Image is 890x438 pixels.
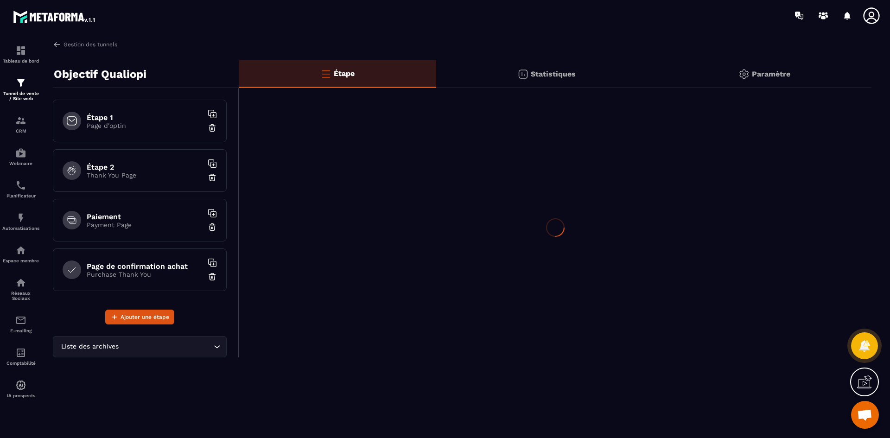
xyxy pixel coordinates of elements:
p: Planificateur [2,193,39,198]
p: Tunnel de vente / Site web [2,91,39,101]
img: formation [15,45,26,56]
button: Ajouter une étape [105,310,174,324]
a: automationsautomationsWebinaire [2,140,39,173]
p: Espace membre [2,258,39,263]
p: Purchase Thank You [87,271,203,278]
p: CRM [2,128,39,133]
img: automations [15,212,26,223]
p: Objectif Qualiopi [54,65,146,83]
h6: Étape 1 [87,113,203,122]
span: Liste des archives [59,342,121,352]
img: bars-o.4a397970.svg [320,68,331,79]
p: Étape [334,69,355,78]
a: social-networksocial-networkRéseaux Sociaux [2,270,39,308]
p: Payment Page [87,221,203,229]
h6: Paiement [87,212,203,221]
img: arrow [53,40,61,49]
img: accountant [15,347,26,358]
p: Réseaux Sociaux [2,291,39,301]
img: trash [208,272,217,281]
p: Statistiques [531,70,576,78]
img: automations [15,380,26,391]
p: Comptabilité [2,361,39,366]
a: formationformationCRM [2,108,39,140]
img: scheduler [15,180,26,191]
a: accountantaccountantComptabilité [2,340,39,373]
img: trash [208,123,217,133]
p: Thank You Page [87,171,203,179]
span: Ajouter une étape [121,312,169,322]
p: Paramètre [752,70,790,78]
p: Page d'optin [87,122,203,129]
h6: Étape 2 [87,163,203,171]
img: automations [15,147,26,159]
img: trash [208,173,217,182]
img: email [15,315,26,326]
p: Webinaire [2,161,39,166]
img: trash [208,222,217,232]
a: emailemailE-mailing [2,308,39,340]
img: stats.20deebd0.svg [517,69,528,80]
img: automations [15,245,26,256]
a: formationformationTableau de bord [2,38,39,70]
div: Search for option [53,336,227,357]
img: social-network [15,277,26,288]
p: E-mailing [2,328,39,333]
a: formationformationTunnel de vente / Site web [2,70,39,108]
img: formation [15,77,26,89]
a: automationsautomationsEspace membre [2,238,39,270]
input: Search for option [121,342,211,352]
p: Tableau de bord [2,58,39,63]
a: Gestion des tunnels [53,40,117,49]
img: setting-gr.5f69749f.svg [738,69,750,80]
img: formation [15,115,26,126]
p: Automatisations [2,226,39,231]
p: IA prospects [2,393,39,398]
img: logo [13,8,96,25]
a: schedulerschedulerPlanificateur [2,173,39,205]
h6: Page de confirmation achat [87,262,203,271]
a: Ouvrir le chat [851,401,879,429]
a: automationsautomationsAutomatisations [2,205,39,238]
